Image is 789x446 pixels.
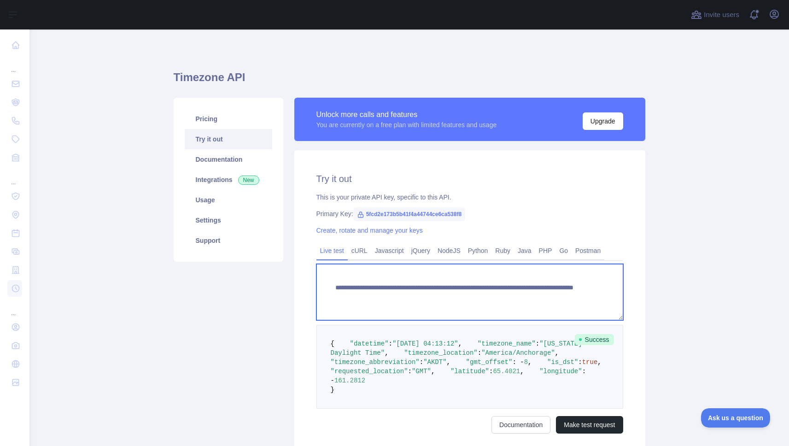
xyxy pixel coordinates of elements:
span: "requested_location" [331,368,408,375]
span: Invite users [704,10,739,20]
span: : [578,358,582,366]
span: 161.2812 [334,377,365,384]
span: { [331,340,334,347]
span: "timezone_name" [478,340,536,347]
a: cURL [348,243,371,258]
a: Ruby [491,243,514,258]
span: "is_dst" [547,358,578,366]
span: : [478,349,481,357]
a: Try it out [185,129,272,149]
span: "GMT" [412,368,431,375]
h1: Timezone API [174,70,645,92]
a: Pricing [185,109,272,129]
span: Success [575,334,614,345]
span: , [431,368,435,375]
span: "gmt_offset" [466,358,513,366]
span: , [597,358,601,366]
div: You are currently on a free plan with limited features and usage [316,120,497,129]
a: Documentation [185,149,272,170]
span: , [458,340,462,347]
span: 65.4021 [493,368,520,375]
span: , [447,358,450,366]
span: : [489,368,493,375]
span: true [582,358,598,366]
a: PHP [535,243,556,258]
a: Support [185,230,272,251]
div: ... [7,168,22,186]
span: "longitude" [539,368,582,375]
button: Upgrade [583,112,623,130]
a: Usage [185,190,272,210]
span: , [520,368,524,375]
span: , [528,358,532,366]
span: : [536,340,539,347]
a: Java [514,243,535,258]
a: Documentation [491,416,550,434]
span: "timezone_location" [404,349,478,357]
a: Javascript [371,243,408,258]
a: Go [555,243,572,258]
a: Settings [185,210,272,230]
span: "America/Anchorage" [481,349,555,357]
a: Integrations New [185,170,272,190]
a: Python [464,243,492,258]
a: jQuery [408,243,434,258]
span: : [408,368,412,375]
div: ... [7,299,22,317]
div: This is your private API key, specific to this API. [316,193,623,202]
span: "timezone_abbreviation" [331,358,420,366]
span: "AKDT" [423,358,446,366]
span: New [238,176,259,185]
button: Invite users [689,7,741,22]
span: : - [512,358,524,366]
span: "[DATE] 04:13:12" [392,340,458,347]
a: Live test [316,243,348,258]
span: "latitude" [450,368,489,375]
div: Primary Key: [316,209,623,218]
h2: Try it out [316,172,623,185]
a: NodeJS [434,243,464,258]
span: , [555,349,559,357]
div: ... [7,55,22,74]
span: : [389,340,392,347]
iframe: Toggle Customer Support [701,408,771,428]
span: , [385,349,388,357]
div: Unlock more calls and features [316,109,497,120]
span: 5fcd2e173b5b41f4a44744ce6ca538f8 [353,207,466,221]
span: : [420,358,423,366]
span: "datetime" [350,340,389,347]
span: } [331,386,334,393]
a: Create, rotate and manage your keys [316,227,423,234]
button: Make test request [556,416,623,434]
a: Postman [572,243,604,258]
span: 8 [524,358,528,366]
